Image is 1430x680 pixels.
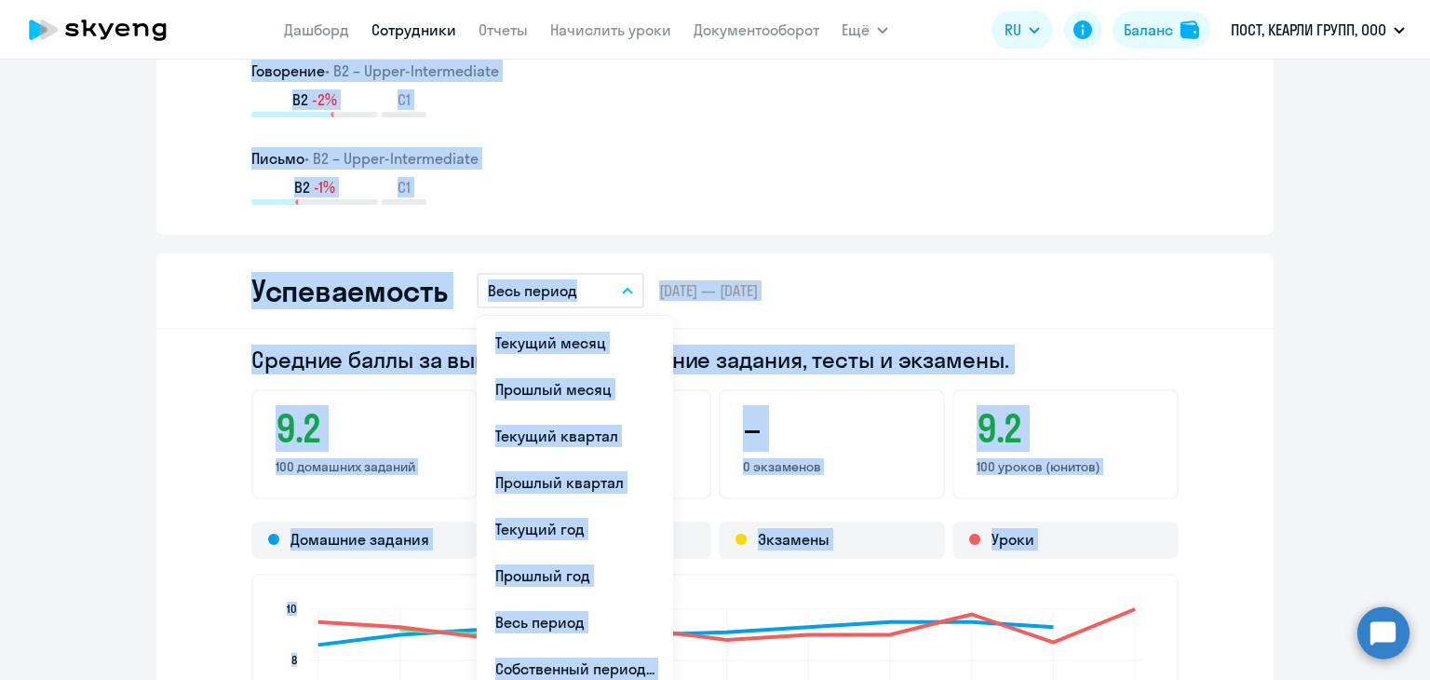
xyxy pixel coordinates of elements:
text: 10 [287,602,297,616]
div: Домашние задания [251,522,478,559]
a: Отчеты [479,20,528,39]
span: • B2 – Upper-Intermediate [325,61,499,80]
span: C1 [398,89,411,110]
p: ПОСТ, КЕАРЛИ ГРУПП, ООО [1231,19,1386,41]
h3: 9.2 [276,406,453,451]
h3: 9.2 [977,406,1154,451]
text: 8 [291,653,297,667]
button: Весь период [477,273,644,308]
div: Баланс [1124,19,1173,41]
h2: Успеваемость [251,272,447,309]
button: RU [992,11,1053,48]
span: B2 [294,177,310,197]
img: balance [1180,20,1199,39]
p: 0 экзаменов [743,458,921,475]
span: Ещё [842,19,870,41]
a: Документооборот [694,20,819,39]
span: B2 [292,89,308,110]
button: Ещё [842,11,888,48]
p: 100 домашних заданий [276,458,453,475]
span: [DATE] — [DATE] [659,280,758,301]
span: -2% [312,89,337,110]
div: Уроки [952,522,1179,559]
a: Сотрудники [371,20,456,39]
button: Балансbalance [1113,11,1210,48]
span: -1% [314,177,335,197]
h2: Средние баллы за выполненные домашние задания, тесты и экзамены. [251,345,1179,374]
button: ПОСТ, КЕАРЛИ ГРУПП, ООО [1221,7,1414,52]
a: Начислить уроки [550,20,671,39]
div: Экзамены [719,522,945,559]
p: Весь период [488,279,577,302]
h3: Говорение [251,60,1179,82]
p: 100 уроков (юнитов) [977,458,1154,475]
h3: – [743,406,921,451]
span: • B2 – Upper-Intermediate [304,149,479,168]
h3: Письмо [251,147,1179,170]
a: Дашборд [284,20,349,39]
span: RU [1005,19,1021,41]
span: C1 [398,177,411,197]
